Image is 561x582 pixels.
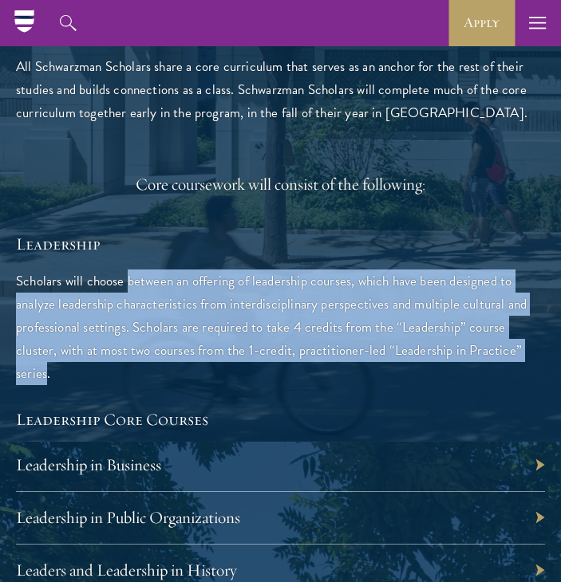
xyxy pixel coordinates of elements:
div: Core coursework will consist of the following: [16,172,545,198]
a: Leadership in Business [16,454,161,475]
h5: Leadership [16,234,545,256]
a: Leadership in Public Organizations [16,507,240,528]
a: Leaders and Leadership in History [16,560,237,580]
p: Scholars will choose between an offering of leadership courses, which have been designed to analy... [16,269,545,385]
h5: Leadership Core Courses [16,409,545,431]
p: All Schwarzman Scholars share a core curriculum that serves as an anchor for the rest of their st... [16,55,545,124]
